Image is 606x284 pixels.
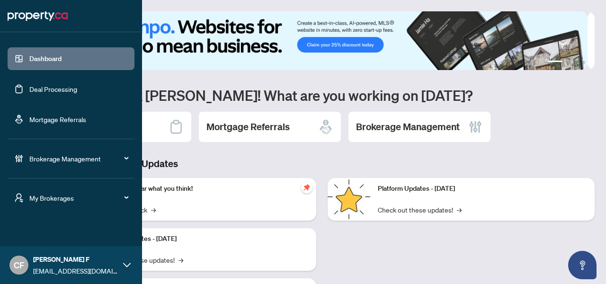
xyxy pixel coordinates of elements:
span: My Brokerages [29,193,128,203]
span: [PERSON_NAME] F [33,254,118,265]
button: 4 [581,61,585,64]
button: Open asap [568,251,597,279]
a: Check out these updates!→ [378,204,462,215]
a: Deal Processing [29,85,77,93]
p: Platform Updates - [DATE] [99,234,309,244]
span: Brokerage Management [29,153,128,164]
a: Dashboard [29,54,62,63]
span: → [151,204,156,215]
span: CF [14,258,24,272]
img: Slide 0 [49,11,588,70]
img: logo [8,9,68,24]
p: We want to hear what you think! [99,184,309,194]
span: pushpin [301,182,312,193]
h2: Brokerage Management [356,120,460,133]
span: → [178,255,183,265]
h2: Mortgage Referrals [206,120,290,133]
img: Platform Updates - June 23, 2025 [328,178,370,221]
span: [EMAIL_ADDRESS][DOMAIN_NAME] [33,266,118,276]
h1: Welcome back [PERSON_NAME]! What are you working on [DATE]? [49,86,595,104]
button: 1 [547,61,562,64]
p: Platform Updates - [DATE] [378,184,587,194]
h3: Brokerage & Industry Updates [49,157,595,170]
button: 2 [566,61,570,64]
a: Mortgage Referrals [29,115,86,124]
button: 3 [574,61,578,64]
span: → [457,204,462,215]
span: user-switch [14,193,24,203]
